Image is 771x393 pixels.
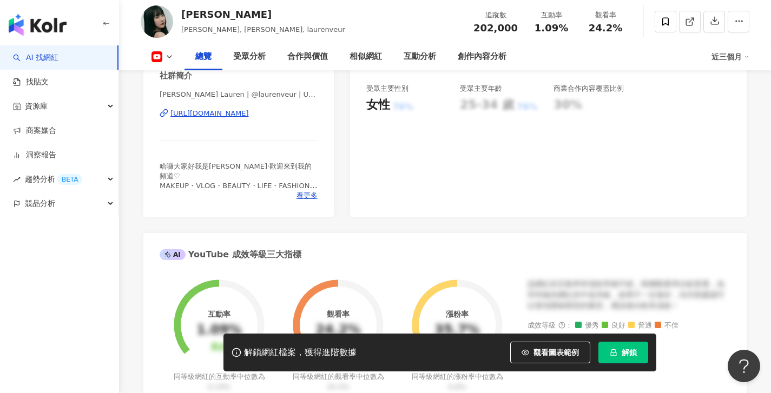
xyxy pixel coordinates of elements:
span: 良好 [602,322,625,330]
div: [URL][DOMAIN_NAME] [170,109,249,118]
span: lock [610,349,617,356]
div: AI [160,249,186,260]
a: 商案媒合 [13,125,56,136]
span: 哈囉大家好我是[PERSON_NAME]·歡迎來到我的頻道♡ MAKEUP・VLOG・BEAUTY・LIFE・FASHION 💌 [EMAIL_ADDRESS][DOMAIN_NAME] [160,162,317,200]
span: 24.2% [589,23,622,34]
span: [PERSON_NAME], [PERSON_NAME], laurenveur [181,25,345,34]
div: 互動分析 [404,50,436,63]
span: 1.09% [535,23,568,34]
div: 該網紅的互動率和漲粉率都不錯，唯獨觀看率比較普通，為同等級的網紅的中低等級，效果不一定會好，但仍然建議可以發包開箱類型的案型，應該會比較有成效！ [528,279,730,311]
span: 不佳 [655,322,678,330]
button: 觀看圖表範例 [510,342,590,363]
div: 追蹤數 [473,10,518,21]
span: 0.19% [208,383,230,391]
div: 漲粉率 [446,310,469,318]
span: 資源庫 [25,94,48,118]
a: 洞察報告 [13,150,56,161]
div: 近三個月 [711,48,749,65]
div: 35.7% [434,323,479,338]
span: 看更多 [296,191,318,201]
span: 0.8% [448,383,466,391]
span: 35.5% [327,383,349,391]
div: YouTube 成效等級三大指標 [160,249,301,261]
span: 解鎖 [622,348,637,357]
img: logo [9,14,67,36]
div: 合作與價值 [287,50,328,63]
div: 受眾主要年齡 [460,84,502,94]
div: 同等級網紅的漲粉率中位數為 [410,372,505,391]
div: 創作內容分析 [458,50,506,63]
button: 解鎖 [598,342,648,363]
div: 女性 [366,97,390,114]
div: 成效等級 ： [528,322,730,330]
span: 趨勢分析 [25,167,82,191]
span: rise [13,176,21,183]
div: 24.2% [315,323,360,338]
div: 社群簡介 [160,70,192,82]
span: 優秀 [575,322,599,330]
span: 202,000 [473,22,518,34]
div: 觀看率 [585,10,626,21]
div: 相似網紅 [350,50,382,63]
a: [URL][DOMAIN_NAME] [160,109,318,118]
div: 同等級網紅的觀看率中位數為 [291,372,386,391]
div: 受眾主要性別 [366,84,408,94]
div: 受眾分析 [233,50,266,63]
span: 觀看圖表範例 [533,348,579,357]
span: 普通 [628,322,652,330]
span: [PERSON_NAME] Lauren | @laurenveur | UCFtsJIdfOcIycTPCbvBm-FA [160,90,318,99]
a: searchAI 找網紅 [13,52,58,63]
span: 競品分析 [25,191,55,216]
div: 互動率 [531,10,572,21]
div: 1.09% [196,323,241,338]
div: 商業合作內容覆蓋比例 [553,84,624,94]
img: KOL Avatar [141,5,173,38]
div: 觀看率 [327,310,350,318]
a: 找貼文 [13,77,49,88]
div: 同等級網紅的互動率中位數為 [172,372,267,391]
div: [PERSON_NAME] [181,8,345,21]
div: 總覽 [195,50,212,63]
div: 互動率 [208,310,230,318]
div: BETA [57,174,82,185]
div: 解鎖網紅檔案，獲得進階數據 [244,347,357,358]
